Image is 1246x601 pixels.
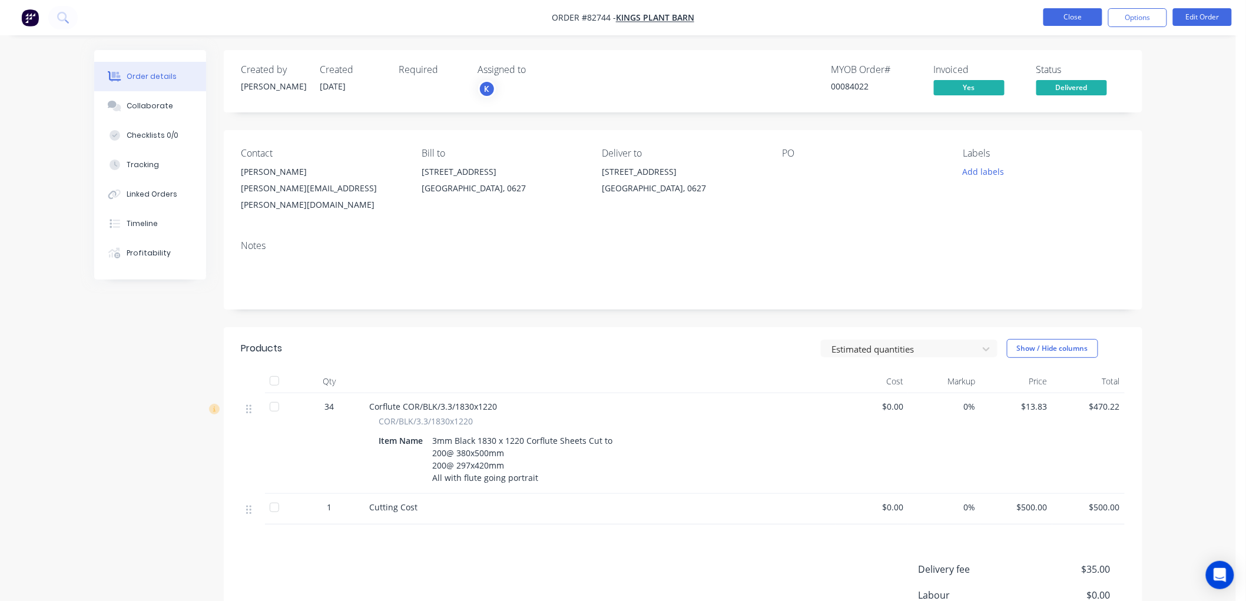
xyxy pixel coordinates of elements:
span: $500.00 [985,501,1048,513]
div: Collaborate [127,101,173,111]
span: [DATE] [320,81,346,92]
div: MYOB Order # [831,64,920,75]
span: $500.00 [1057,501,1120,513]
a: Kings Plant Barn [616,12,694,24]
div: Created [320,64,385,75]
div: Bill to [422,148,583,159]
span: Corflute COR/BLK/3.3/1830x1220 [370,401,498,412]
div: Qty [294,370,365,393]
div: Status [1036,64,1125,75]
div: [GEOGRAPHIC_DATA], 0627 [602,180,763,197]
div: Tracking [127,160,159,170]
div: Checklists 0/0 [127,130,178,141]
span: $13.83 [985,400,1048,413]
button: Checklists 0/0 [94,121,206,150]
div: [PERSON_NAME][EMAIL_ADDRESS][PERSON_NAME][DOMAIN_NAME] [241,180,403,213]
div: Cost [836,370,909,393]
span: $0.00 [841,501,904,513]
div: Products [241,341,283,356]
div: Timeline [127,218,158,229]
div: Deliver to [602,148,763,159]
div: Created by [241,64,306,75]
div: Profitability [127,248,171,258]
div: 00084022 [831,80,920,92]
div: Notes [241,240,1125,251]
img: Factory [21,9,39,26]
span: 1 [327,501,332,513]
div: [PERSON_NAME] [241,164,403,180]
div: PO [783,148,944,159]
span: Yes [934,80,1005,95]
span: Cutting Cost [370,502,418,513]
div: Price [980,370,1053,393]
div: Item Name [379,432,428,449]
div: Contact [241,148,403,159]
button: Close [1043,8,1102,26]
div: [GEOGRAPHIC_DATA], 0627 [422,180,583,197]
div: Open Intercom Messenger [1206,561,1234,589]
button: K [478,80,496,98]
button: Show / Hide columns [1007,339,1098,358]
div: [PERSON_NAME][PERSON_NAME][EMAIL_ADDRESS][PERSON_NAME][DOMAIN_NAME] [241,164,403,213]
span: Delivery fee [919,562,1023,576]
span: 34 [325,400,334,413]
button: Add labels [956,164,1010,180]
div: [STREET_ADDRESS][GEOGRAPHIC_DATA], 0627 [422,164,583,201]
div: Markup [908,370,980,393]
div: Assigned to [478,64,596,75]
div: Order details [127,71,177,82]
span: $35.00 [1023,562,1110,576]
button: Collaborate [94,91,206,121]
div: Total [1052,370,1125,393]
button: Edit Order [1173,8,1232,26]
span: 0% [913,400,976,413]
button: Options [1108,8,1167,27]
div: Labels [963,148,1124,159]
div: [STREET_ADDRESS] [422,164,583,180]
div: Required [399,64,464,75]
span: Order #82744 - [552,12,616,24]
button: Profitability [94,238,206,268]
button: Tracking [94,150,206,180]
div: [STREET_ADDRESS] [602,164,763,180]
span: COR/BLK/3.3/1830x1220 [379,415,473,427]
button: Timeline [94,209,206,238]
button: Delivered [1036,80,1107,98]
span: $470.22 [1057,400,1120,413]
div: Invoiced [934,64,1022,75]
button: Linked Orders [94,180,206,209]
button: Order details [94,62,206,91]
div: Linked Orders [127,189,177,200]
div: 3mm Black 1830 x 1220 Corflute Sheets Cut to 200@ 380x500mm 200@ 297x420mm All with flute going p... [428,432,620,486]
div: [PERSON_NAME] [241,80,306,92]
span: Delivered [1036,80,1107,95]
div: [STREET_ADDRESS][GEOGRAPHIC_DATA], 0627 [602,164,763,201]
span: 0% [913,501,976,513]
span: $0.00 [841,400,904,413]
